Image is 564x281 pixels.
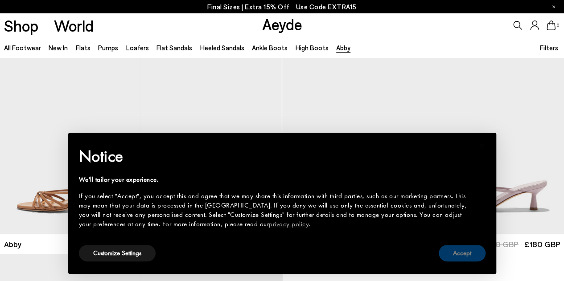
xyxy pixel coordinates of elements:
[282,57,423,234] div: 1 / 6
[252,44,288,52] a: Ankle Boots
[4,18,38,33] a: Shop
[479,139,485,153] span: ×
[79,191,471,229] div: If you select "Accept", you accept this and agree that we may share this information with third p...
[423,57,564,234] img: Abby Leather Mules
[296,3,357,11] span: Navigate to /collections/ss25-final-sizes
[269,220,309,228] a: privacy policy
[439,245,486,261] button: Accept
[4,44,41,52] a: All Footwear
[547,20,556,30] a: 0
[207,1,357,12] p: Final Sizes | Extra 15% Off
[471,135,493,157] button: Close this notice
[141,57,282,234] div: 1 / 6
[156,44,192,52] a: Flat Sandals
[49,44,68,52] a: New In
[295,44,328,52] a: High Boots
[282,57,423,234] a: Next slide Previous slide
[76,44,91,52] a: Flats
[524,239,560,249] span: £180 GBP
[126,44,149,52] a: Loafers
[262,15,302,33] a: Aeyde
[282,57,423,234] img: Abby Leather Mules
[79,245,156,261] button: Customize Settings
[336,44,350,52] a: Abby
[79,145,471,168] h2: Notice
[556,23,560,28] span: 0
[141,57,281,234] a: Next slide Previous slide
[540,44,558,52] span: Filters
[141,57,282,234] img: Abby Leather Mules
[98,44,118,52] a: Pumps
[54,18,94,33] a: World
[4,239,21,250] span: Abby
[200,44,244,52] a: Heeled Sandals
[79,175,471,184] div: We'll tailor your experience.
